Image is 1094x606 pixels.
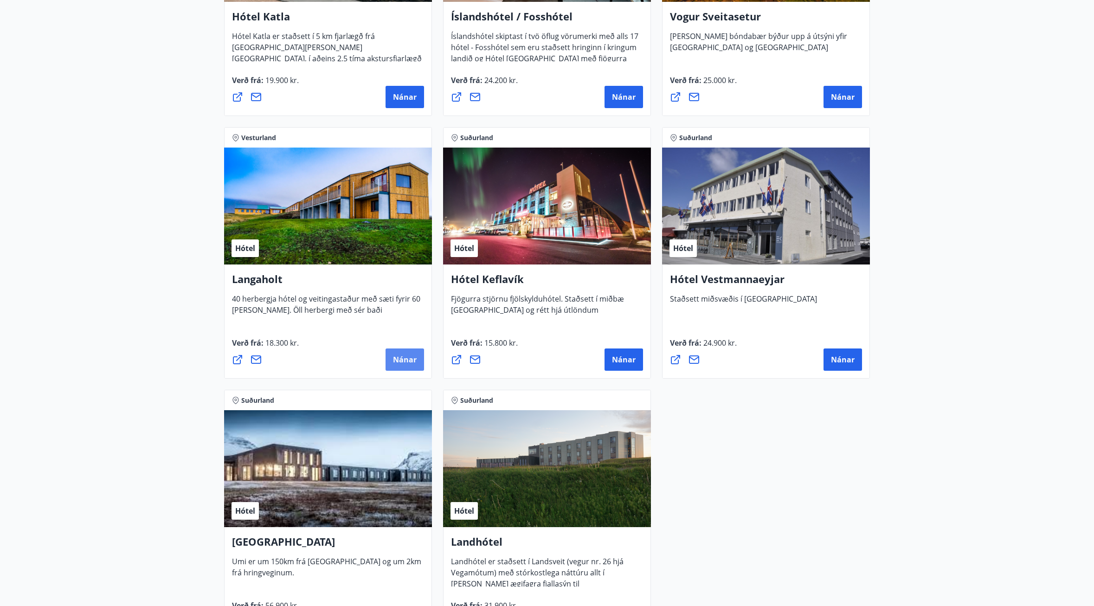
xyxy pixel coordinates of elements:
[831,92,855,102] span: Nánar
[824,348,862,371] button: Nánar
[393,92,417,102] span: Nánar
[460,396,493,405] span: Suðurland
[824,86,862,108] button: Nánar
[264,75,299,85] span: 19.900 kr.
[451,535,643,556] h4: Landhótel
[232,31,422,82] span: Hótel Katla er staðsett í 5 km fjarlægð frá [GEOGRAPHIC_DATA][PERSON_NAME][GEOGRAPHIC_DATA], í að...
[386,348,424,371] button: Nánar
[670,31,847,60] span: [PERSON_NAME] bóndabær býður upp á útsýni yfir [GEOGRAPHIC_DATA] og [GEOGRAPHIC_DATA]
[679,133,712,142] span: Suðurland
[451,9,643,31] h4: Íslandshótel / Fosshótel
[612,92,636,102] span: Nánar
[701,338,737,348] span: 24.900 kr.
[605,86,643,108] button: Nánar
[451,272,643,293] h4: Hótel Keflavík
[232,338,299,355] span: Verð frá :
[612,355,636,365] span: Nánar
[451,31,638,82] span: Íslandshótel skiptast í tvö öflug vörumerki með alls 17 hótel - Fosshótel sem eru staðsett hringi...
[451,294,624,322] span: Fjögurra stjörnu fjölskylduhótel. Staðsett í miðbæ [GEOGRAPHIC_DATA] og rétt hjá útlöndum
[483,75,518,85] span: 24.200 kr.
[673,243,693,253] span: Hótel
[670,272,862,293] h4: Hótel Vestmannaeyjar
[386,86,424,108] button: Nánar
[454,243,474,253] span: Hótel
[232,9,424,31] h4: Hótel Katla
[232,294,420,322] span: 40 herbergja hótel og veitingastaður með sæti fyrir 60 [PERSON_NAME]. Öll herbergi með sér baði
[451,338,518,355] span: Verð frá :
[241,396,274,405] span: Suðurland
[831,355,855,365] span: Nánar
[454,506,474,516] span: Hótel
[241,133,276,142] span: Vesturland
[235,243,255,253] span: Hótel
[701,75,737,85] span: 25.000 kr.
[605,348,643,371] button: Nánar
[460,133,493,142] span: Suðurland
[670,338,737,355] span: Verð frá :
[232,535,424,556] h4: [GEOGRAPHIC_DATA]
[670,75,737,93] span: Verð frá :
[264,338,299,348] span: 18.300 kr.
[232,272,424,293] h4: Langaholt
[232,75,299,93] span: Verð frá :
[670,294,817,311] span: Staðsett miðsvæðis í [GEOGRAPHIC_DATA]
[451,75,518,93] span: Verð frá :
[670,9,862,31] h4: Vogur Sveitasetur
[393,355,417,365] span: Nánar
[235,506,255,516] span: Hótel
[232,556,421,585] span: Umi er um 150km frá [GEOGRAPHIC_DATA] og um 2km frá hringveginum.
[483,338,518,348] span: 15.800 kr.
